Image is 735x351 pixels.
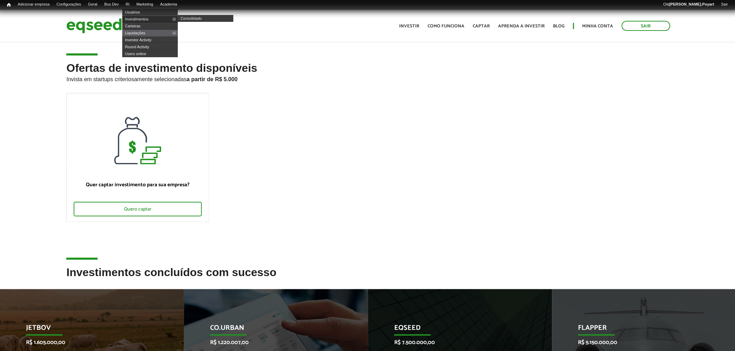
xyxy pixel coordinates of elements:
[578,324,700,336] p: Flapper
[66,74,668,83] p: Invista em startups criteriosamente selecionadas
[66,93,209,222] a: Quer captar investimento para sua empresa? Quero captar
[133,2,157,7] a: Marketing
[669,2,714,6] strong: [PERSON_NAME].Poyart
[583,24,613,28] a: Minha conta
[66,62,668,93] h2: Ofertas de investimento disponíveis
[14,2,53,7] a: Adicionar empresa
[718,2,732,7] a: Sair
[53,2,85,7] a: Configurações
[660,2,718,7] a: Olá[PERSON_NAME].Poyart
[394,339,516,346] p: R$ 7.500.000,00
[84,2,101,7] a: Geral
[26,324,148,336] p: JetBov
[74,182,202,188] p: Quer captar investimento para sua empresa?
[122,2,133,7] a: RI
[187,76,238,82] strong: a partir de R$ 5.000
[622,21,670,31] a: Sair
[7,2,11,7] span: Início
[498,24,545,28] a: Aprenda a investir
[66,17,122,35] img: EqSeed
[394,324,516,336] p: EqSeed
[553,24,565,28] a: Blog
[26,339,148,346] p: R$ 1.605.000,00
[428,24,465,28] a: Como funciona
[74,202,202,216] div: Quero captar
[122,9,178,16] a: Usuários
[473,24,490,28] a: Captar
[101,2,122,7] a: Bus Dev
[210,324,332,336] p: Co.Urban
[399,24,420,28] a: Investir
[210,339,332,346] p: R$ 1.220.007,00
[66,266,668,289] h2: Investimentos concluídos com sucesso
[3,2,14,8] a: Início
[157,2,181,7] a: Academia
[578,339,700,346] p: R$ 5.150.000,00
